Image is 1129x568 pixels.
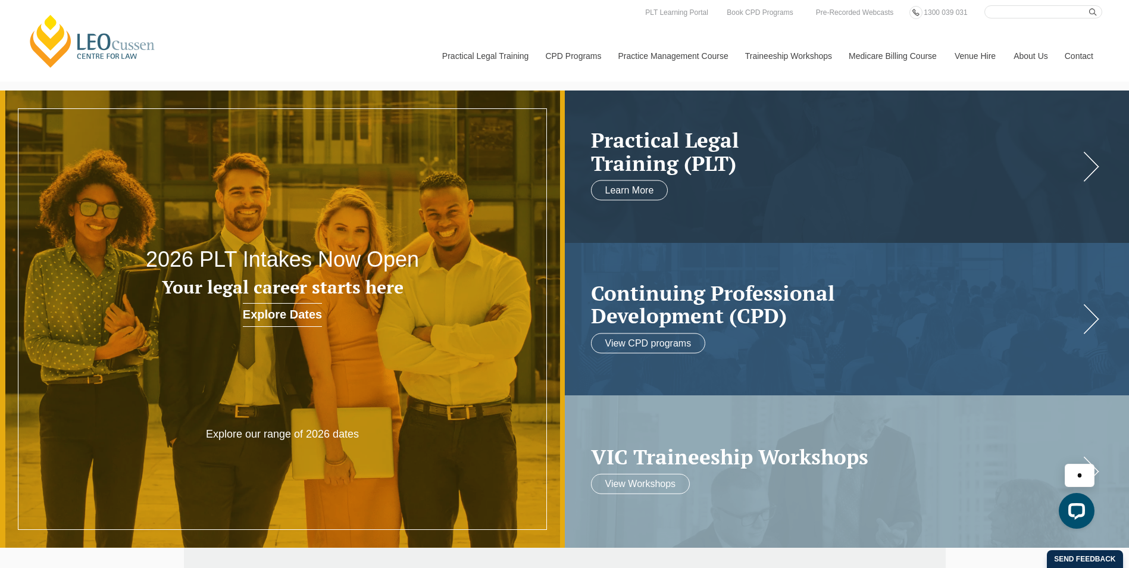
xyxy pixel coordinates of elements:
[946,30,1005,82] a: Venue Hire
[591,333,706,353] a: View CPD programs
[536,30,609,82] a: CPD Programs
[642,6,711,19] a: PLT Learning Portal
[591,445,1080,468] a: VIC Traineeship Workshops
[1056,30,1102,82] a: Contact
[1005,30,1056,82] a: About Us
[609,30,736,82] a: Practice Management Course
[591,129,1080,174] h2: Practical Legal Training (PLT)
[591,281,1080,327] h2: Continuing Professional Development (CPD)
[921,6,970,19] a: 1300 039 031
[591,474,690,494] a: View Workshops
[840,30,946,82] a: Medicare Billing Course
[591,180,668,201] a: Learn More
[813,6,897,19] a: Pre-Recorded Webcasts
[113,277,452,297] h3: Your legal career starts here
[170,427,396,441] p: Explore our range of 2026 dates
[736,30,840,82] a: Traineeship Workshops
[924,8,967,17] span: 1300 039 031
[933,442,1099,538] iframe: LiveChat chat widget
[243,303,322,327] a: Explore Dates
[591,281,1080,327] a: Continuing ProfessionalDevelopment (CPD)
[724,6,796,19] a: Book CPD Programs
[433,30,537,82] a: Practical Legal Training
[591,129,1080,174] a: Practical LegalTraining (PLT)
[113,248,452,271] h2: 2026 PLT Intakes Now Open
[27,13,158,69] a: [PERSON_NAME] Centre for Law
